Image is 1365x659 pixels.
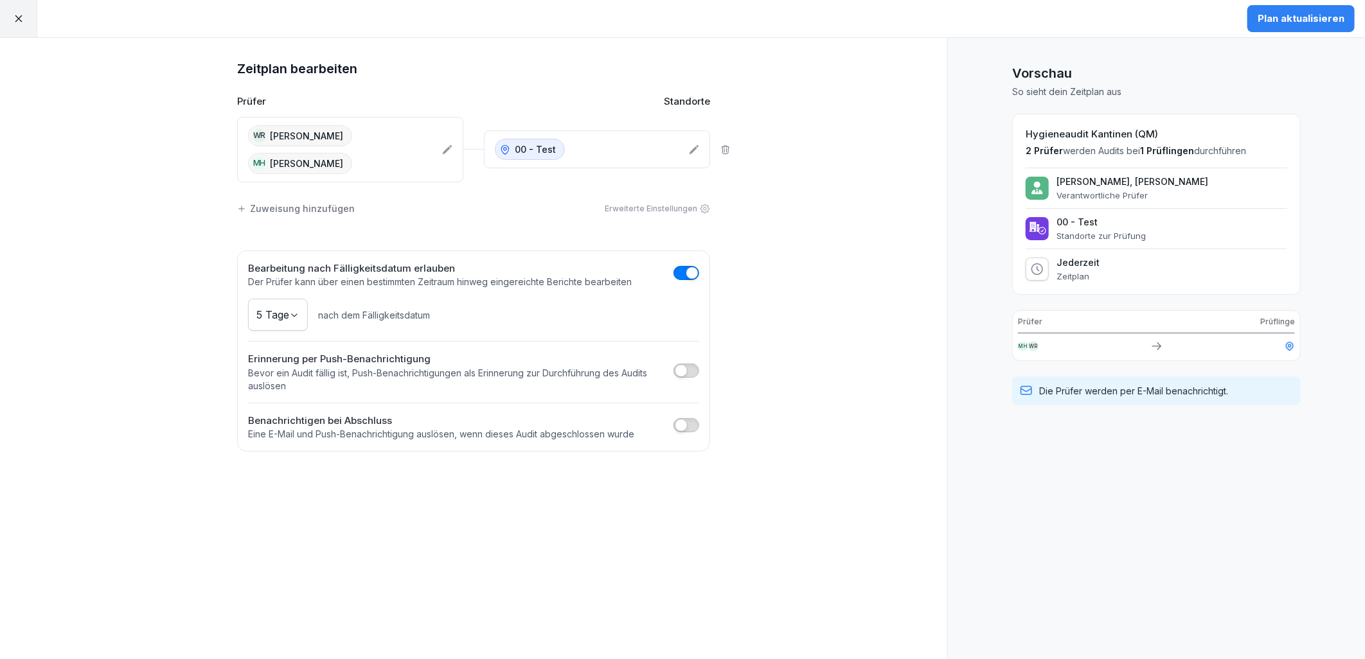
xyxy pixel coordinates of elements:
[248,367,667,392] p: Bevor ein Audit fällig ist, Push-Benachrichtigungen als Erinnerung zur Durchführung des Audits au...
[1247,5,1355,32] button: Plan aktualisieren
[1258,12,1344,26] div: Plan aktualisieren
[1018,341,1028,351] div: MH
[248,414,634,428] h2: Benachrichtigen bei Abschluss
[253,129,266,143] div: WR
[1018,316,1042,328] p: Prüfer
[248,276,632,288] p: Der Prüfer kann über einen bestimmten Zeitraum hinweg eingereichte Berichte bearbeiten
[515,143,556,156] p: 00 - Test
[1057,190,1208,200] p: Verantwortliche Prüfer
[248,352,667,367] h2: Erinnerung per Push-Benachrichtigung
[237,202,355,215] div: Zuweisung hinzufügen
[237,94,266,109] p: Prüfer
[664,94,710,109] p: Standorte
[270,129,343,143] p: [PERSON_NAME]
[1057,231,1146,241] p: Standorte zur Prüfung
[1057,271,1100,281] p: Zeitplan
[248,428,634,441] p: Eine E-Mail und Push-Benachrichtigung auslösen, wenn dieses Audit abgeschlossen wurde
[237,58,710,79] h1: Zeitplan bearbeiten
[1057,216,1146,228] p: 00 - Test
[1140,145,1194,156] span: 1 Prüflingen
[318,308,430,322] p: nach dem Fälligkeitsdatum
[1026,127,1287,142] h2: Hygieneaudit Kantinen (QM)
[253,157,266,170] div: MH
[1012,85,1301,98] p: So sieht dein Zeitplan aus
[1039,384,1228,398] p: Die Prüfer werden per E-Mail benachrichtigt.
[1026,145,1287,157] p: werden Audits bei durchführen
[1057,176,1208,188] p: [PERSON_NAME], [PERSON_NAME]
[248,261,632,276] h2: Bearbeitung nach Fälligkeitsdatum erlauben
[1260,316,1295,328] p: Prüflinge
[270,157,343,170] p: [PERSON_NAME]
[1012,64,1301,83] h1: Vorschau
[605,203,710,215] div: Erweiterte Einstellungen
[1028,341,1039,351] div: WR
[1057,257,1100,268] p: Jederzeit
[1026,145,1063,156] span: 2 Prüfer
